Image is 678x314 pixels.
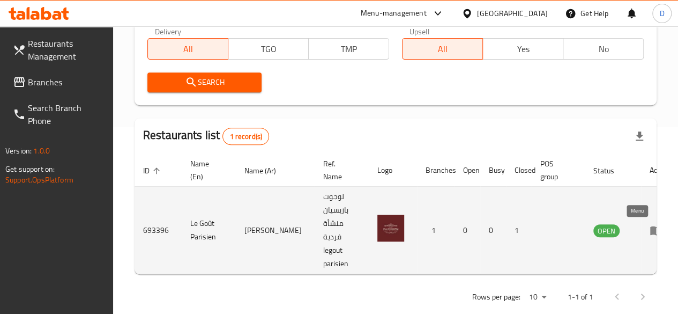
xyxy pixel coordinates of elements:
span: TGO [233,41,304,57]
span: OPEN [593,225,620,237]
span: Status [593,164,628,177]
label: Upsell [409,27,429,35]
a: Restaurants Management [4,31,113,69]
img: Le Goût Parisien [377,215,404,242]
span: No [568,41,639,57]
span: Ref. Name [323,157,356,183]
div: Menu-management [361,7,427,20]
button: TMP [308,38,389,60]
td: [PERSON_NAME] [236,187,315,274]
span: 1 record(s) [223,132,269,142]
span: All [407,41,479,57]
span: Yes [487,41,559,57]
td: لوجوت باريسيان منشأة فردية legout parisien [315,187,369,274]
a: Branches [4,69,113,95]
button: All [402,38,483,60]
th: Open [455,154,480,187]
div: Total records count [222,128,269,145]
button: No [563,38,644,60]
th: Action [641,154,678,187]
span: TMP [313,41,385,57]
span: Version: [5,144,32,158]
table: enhanced table [135,154,678,274]
span: D [659,8,664,19]
td: 1 [417,187,455,274]
div: Export file [627,123,652,149]
span: Search Branch Phone [28,101,105,127]
th: Closed [506,154,532,187]
td: 0 [455,187,480,274]
span: ID [143,164,163,177]
td: 0 [480,187,506,274]
td: 693396 [135,187,182,274]
span: Name (Ar) [244,164,290,177]
p: Rows per page: [472,290,520,304]
span: Get support on: [5,162,55,176]
button: All [147,38,228,60]
th: Branches [417,154,455,187]
button: Yes [482,38,563,60]
p: 1-1 of 1 [568,290,593,304]
a: Support.OpsPlatform [5,173,73,187]
span: Restaurants Management [28,37,105,63]
span: Branches [28,76,105,89]
label: Delivery [155,27,182,35]
th: Logo [369,154,417,187]
h2: Restaurants list [143,127,269,145]
th: Busy [480,154,506,187]
span: Search [156,76,254,89]
div: [GEOGRAPHIC_DATA] [477,8,548,19]
button: TGO [228,38,309,60]
span: Name (En) [190,157,223,183]
span: All [152,41,224,57]
button: Search [147,72,262,92]
span: 1.0.0 [33,144,50,158]
td: Le Goût Parisien [182,187,236,274]
span: POS group [540,157,572,183]
div: OPEN [593,224,620,237]
div: Rows per page: [525,289,550,305]
td: 1 [506,187,532,274]
a: Search Branch Phone [4,95,113,134]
